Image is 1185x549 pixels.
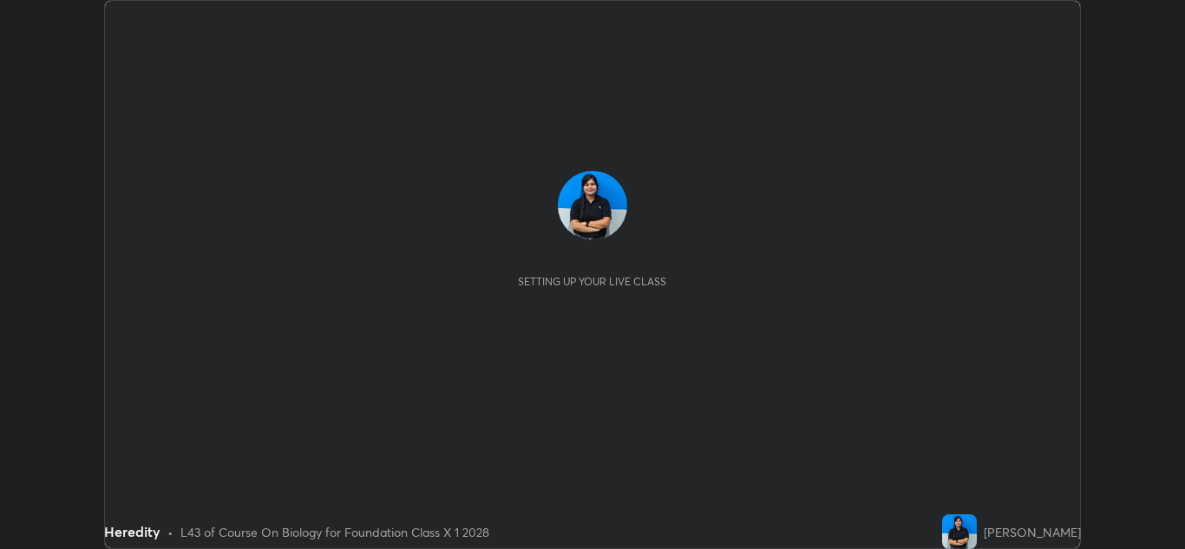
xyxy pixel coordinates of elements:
img: d7cd22a50f9044feade6d0633bed992e.jpg [942,514,977,549]
img: d7cd22a50f9044feade6d0633bed992e.jpg [558,171,627,240]
div: Heredity [104,521,160,542]
div: [PERSON_NAME] [984,523,1081,541]
div: L43 of Course On Biology for Foundation Class X 1 2028 [180,523,489,541]
div: Setting up your live class [518,275,666,288]
div: • [167,523,173,541]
